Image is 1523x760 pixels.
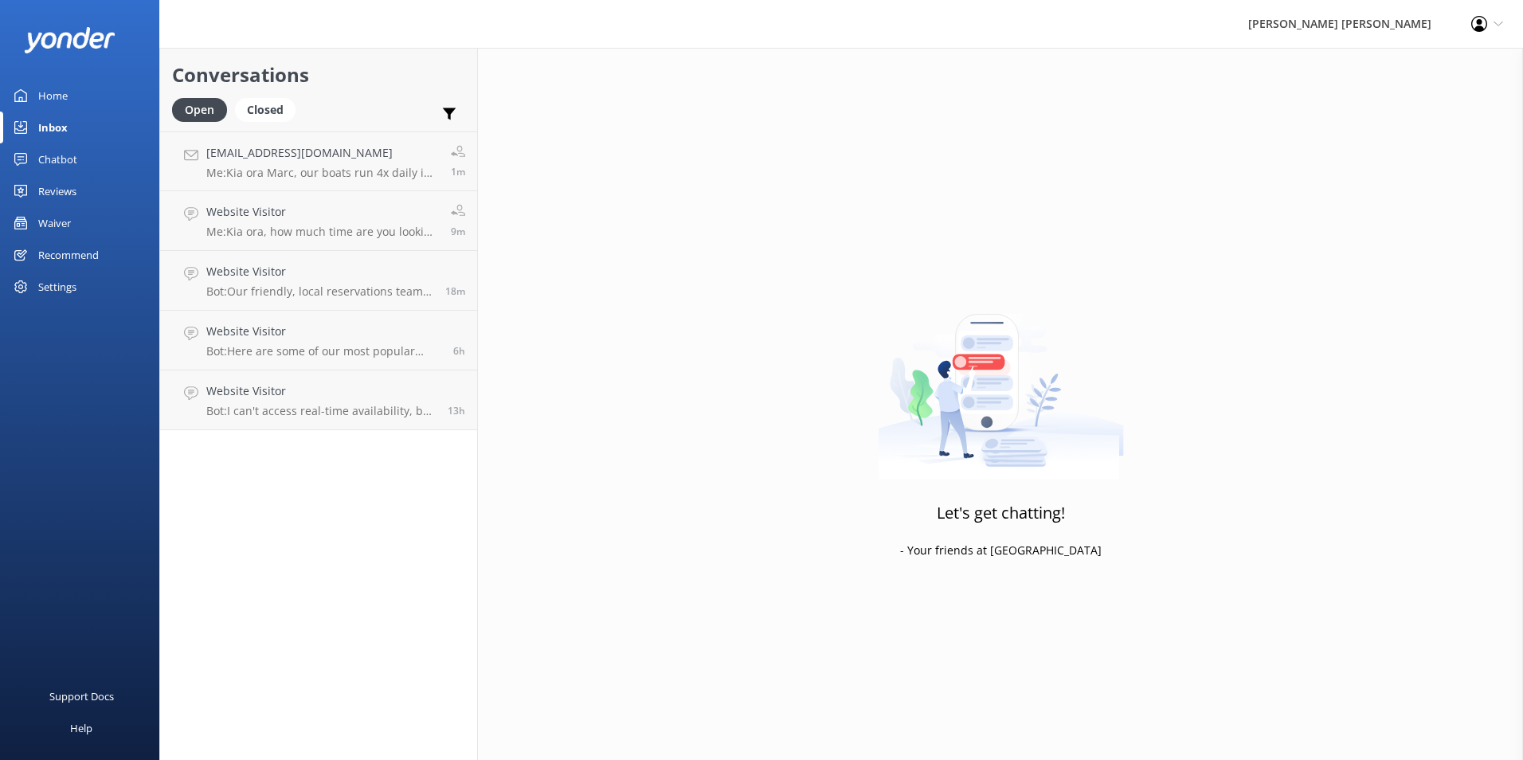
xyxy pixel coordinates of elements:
div: Home [38,80,68,112]
a: Website VisitorBot:Our friendly, local reservations team is available to assist you during office... [160,251,477,311]
div: Closed [235,98,296,122]
a: Website VisitorMe:Kia ora, how much time are you looking to spend in the park? Are you interested... [160,191,477,251]
div: Help [70,712,92,744]
h4: Website Visitor [206,382,436,400]
div: Settings [38,271,76,303]
p: Me: Kia ora, how much time are you looking to spend in the park? Are you interested in a cruise, ... [206,225,439,239]
a: [EMAIL_ADDRESS][DOMAIN_NAME]Me:Kia ora Marc, our boats run 4x daily in summer and Awaroa is also ... [160,131,477,191]
span: Oct 16 2025 10:56am (UTC +13:00) Pacific/Auckland [451,165,465,178]
p: Bot: Our friendly, local reservations team is available to assist you during office hours: NZ tim... [206,284,433,299]
h4: Website Visitor [206,263,433,280]
a: Open [172,100,235,118]
p: Bot: Here are some of our most popular trips: - Our most popular multiday trip is the 3-Day Kayak... [206,344,441,358]
p: - Your friends at [GEOGRAPHIC_DATA] [900,542,1102,559]
div: Open [172,98,227,122]
a: Website VisitorBot:Here are some of our most popular trips: - Our most popular multiday trip is t... [160,311,477,370]
h4: Website Visitor [206,323,441,340]
span: Oct 16 2025 10:47am (UTC +13:00) Pacific/Auckland [451,225,465,238]
div: Support Docs [49,680,114,712]
span: Oct 16 2025 10:38am (UTC +13:00) Pacific/Auckland [445,284,465,298]
div: Chatbot [38,143,77,175]
p: Bot: I can't access real-time availability, but you can check and book trips online. For guided o... [206,404,436,418]
h4: [EMAIL_ADDRESS][DOMAIN_NAME] [206,144,439,162]
p: Me: Kia ora Marc, our boats run 4x daily in summer and Awaroa is also one of our pick-up / drop-o... [206,166,439,180]
img: yonder-white-logo.png [24,27,115,53]
span: Oct 16 2025 04:31am (UTC +13:00) Pacific/Auckland [453,344,465,358]
a: Closed [235,100,303,118]
div: Recommend [38,239,99,271]
a: Website VisitorBot:I can't access real-time availability, but you can check and book trips online... [160,370,477,430]
h2: Conversations [172,60,465,90]
span: Oct 15 2025 09:49pm (UTC +13:00) Pacific/Auckland [448,404,465,417]
div: Inbox [38,112,68,143]
div: Waiver [38,207,71,239]
h3: Let's get chatting! [937,500,1065,526]
img: artwork of a man stealing a conversation from at giant smartphone [878,280,1124,480]
h4: Website Visitor [206,203,439,221]
div: Reviews [38,175,76,207]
